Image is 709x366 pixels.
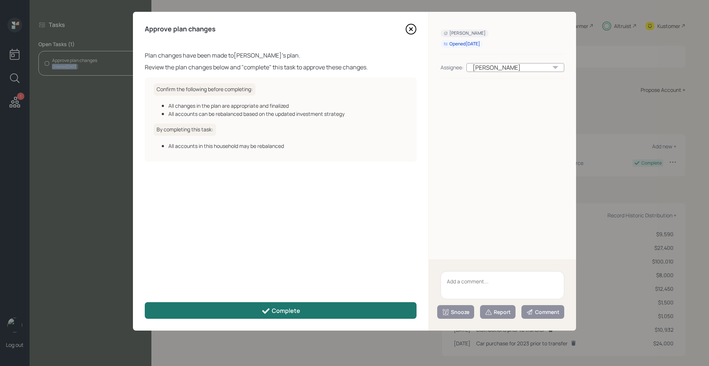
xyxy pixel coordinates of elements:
div: Complete [261,307,300,315]
h6: By completing this task: [154,124,216,136]
button: Report [480,305,516,319]
div: Snooze [442,308,469,316]
h4: Approve plan changes [145,25,216,33]
div: Comment [526,308,559,316]
div: Assignee: [441,63,463,71]
div: Report [485,308,511,316]
div: [PERSON_NAME] [443,30,486,37]
div: All accounts can be rebalanced based on the updated investment strategy [168,110,408,118]
button: Snooze [437,305,474,319]
div: Plan changes have been made to [PERSON_NAME] 's plan. [145,51,417,60]
div: Opened [DATE] [443,41,480,47]
div: All accounts in this household may be rebalanced [168,142,408,150]
div: [PERSON_NAME] [466,63,564,72]
div: All changes in the plan are appropriate and finalized [168,102,408,110]
button: Complete [145,302,417,319]
button: Comment [521,305,564,319]
div: Review the plan changes below and "complete" this task to approve these changes. [145,63,417,72]
h6: Confirm the following before completing: [154,83,256,96]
